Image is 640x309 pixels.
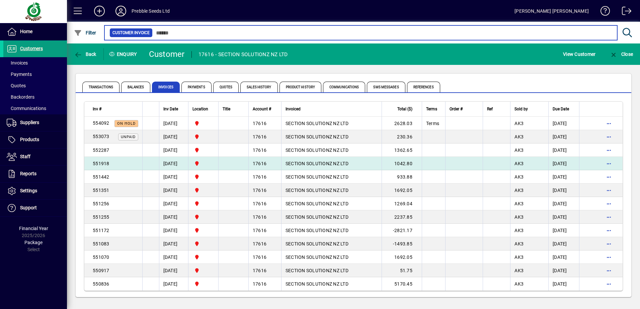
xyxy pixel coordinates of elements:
[3,91,67,103] a: Backorders
[3,57,67,69] a: Invoices
[286,105,378,113] div: Invoiced
[604,198,614,209] button: More options
[382,117,422,130] td: 2628.03
[110,5,132,17] button: Profile
[117,121,136,126] span: On hold
[192,105,208,113] span: Location
[407,82,440,92] span: References
[548,184,579,197] td: [DATE]
[192,253,214,261] span: PALMERSTON NORTH
[514,188,524,193] span: AK3
[93,241,109,246] span: 551083
[192,227,214,234] span: PALMERSTON NORTH
[561,48,597,60] button: View Customer
[192,173,214,181] span: PALMERSTON NORTH
[608,48,635,60] button: Close
[514,105,544,113] div: Sold by
[3,80,67,91] a: Quotes
[192,280,214,288] span: PALMERSTON NORTH
[382,250,422,264] td: 1692.05
[7,106,46,111] span: Communications
[93,254,109,260] span: 551070
[553,105,575,113] div: Due Date
[548,250,579,264] td: [DATE]
[253,134,266,139] span: 17616
[192,187,214,194] span: PALMERSTON NORTH
[19,226,48,231] span: Financial Year
[548,210,579,224] td: [DATE]
[163,105,178,113] span: Inv Date
[279,82,322,92] span: Product History
[323,82,365,92] span: Communications
[159,117,188,130] td: [DATE]
[192,105,214,113] div: Location
[74,51,96,57] span: Back
[192,213,214,221] span: PALMERSTON NORTH
[132,6,170,16] div: Prebble Seeds Ltd
[253,121,266,126] span: 17616
[20,171,36,176] span: Reports
[286,161,348,166] span: SECTION SOLUTIONZ NZ LTD
[24,240,43,245] span: Package
[253,228,266,233] span: 17616
[382,197,422,210] td: 1269.04
[514,6,589,16] div: [PERSON_NAME] [PERSON_NAME]
[604,212,614,222] button: More options
[286,268,348,273] span: SECTION SOLUTIONZ NZ LTD
[3,148,67,165] a: Staff
[20,154,30,159] span: Staff
[514,161,524,166] span: AK3
[514,268,524,273] span: AK3
[382,157,422,170] td: 1042.80
[286,254,348,260] span: SECTION SOLUTIONZ NZ LTD
[3,23,67,40] a: Home
[382,130,422,143] td: 230.36
[159,210,188,224] td: [DATE]
[149,49,185,60] div: Customer
[604,118,614,129] button: More options
[548,264,579,277] td: [DATE]
[93,134,109,139] span: 553073
[286,105,301,113] span: Invoiced
[382,184,422,197] td: 1692.05
[514,147,524,153] span: AK3
[20,29,32,34] span: Home
[3,103,67,114] a: Communications
[286,147,348,153] span: SECTION SOLUTIONZ NZ LTD
[286,174,348,180] span: SECTION SOLUTIONZ NZ LTD
[7,83,26,88] span: Quotes
[192,146,214,154] span: PALMERSTON NORTH
[93,188,109,193] span: 551351
[74,30,96,35] span: Filter
[7,72,32,77] span: Payments
[159,197,188,210] td: [DATE]
[159,170,188,184] td: [DATE]
[382,210,422,224] td: 2237.85
[104,49,144,60] div: Enquiry
[93,214,109,220] span: 551255
[20,120,39,125] span: Suppliers
[3,166,67,182] a: Reports
[192,133,214,140] span: PALMERSTON NORTH
[20,188,37,193] span: Settings
[213,82,239,92] span: Quotes
[604,185,614,196] button: More options
[93,147,109,153] span: 552287
[152,82,180,92] span: Invoices
[181,82,212,92] span: Payments
[192,267,214,274] span: PALMERSTON NORTH
[72,27,98,39] button: Filter
[604,279,614,289] button: More options
[426,121,439,126] span: Terms
[3,114,67,131] a: Suppliers
[604,238,614,249] button: More options
[286,121,348,126] span: SECTION SOLUTIONZ NZ LTD
[286,188,348,193] span: SECTION SOLUTIONZ NZ LTD
[548,197,579,210] td: [DATE]
[93,105,138,113] div: Inv #
[121,135,136,139] span: Unpaid
[3,183,67,199] a: Settings
[93,228,109,233] span: 551172
[253,188,266,193] span: 17616
[617,1,632,23] a: Logout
